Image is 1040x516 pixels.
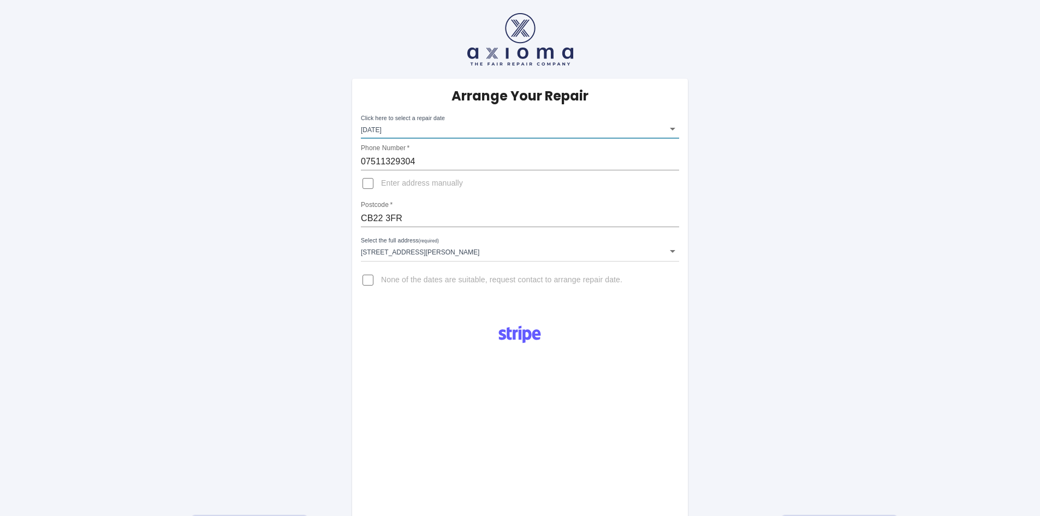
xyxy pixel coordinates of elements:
img: Logo [492,322,547,348]
span: Enter address manually [381,178,463,189]
div: [DATE] [361,119,679,139]
label: Click here to select a repair date [361,114,445,122]
label: Postcode [361,200,393,210]
img: axioma [467,13,573,66]
small: (required) [419,239,439,244]
label: Select the full address [361,236,439,245]
h5: Arrange Your Repair [451,87,589,105]
label: Phone Number [361,144,409,153]
span: None of the dates are suitable, request contact to arrange repair date. [381,275,622,286]
div: [STREET_ADDRESS][PERSON_NAME] [361,241,679,261]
